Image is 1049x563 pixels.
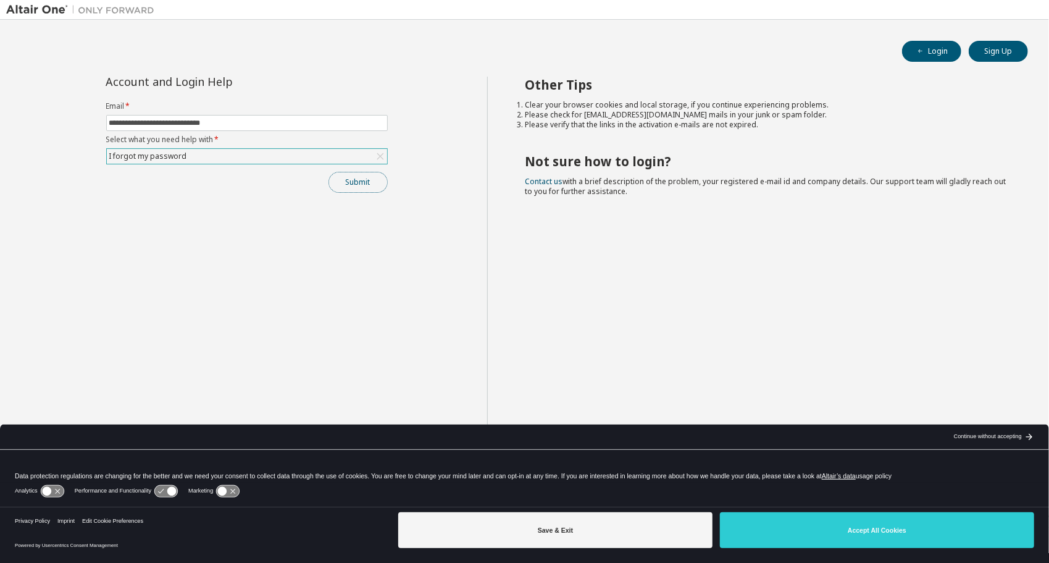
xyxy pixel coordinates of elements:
li: Please verify that the links in the activation e-mails are not expired. [525,120,1006,130]
button: Submit [328,172,388,193]
div: I forgot my password [107,149,387,164]
h2: Not sure how to login? [525,153,1006,169]
a: Contact us [525,176,562,187]
button: Sign Up [969,41,1028,62]
label: Email [106,101,388,111]
button: Login [902,41,961,62]
img: Altair One [6,4,161,16]
li: Please check for [EMAIL_ADDRESS][DOMAIN_NAME] mails in your junk or spam folder. [525,110,1006,120]
h2: Other Tips [525,77,1006,93]
div: I forgot my password [107,150,189,163]
div: Account and Login Help [106,77,332,87]
label: Select what you need help with [106,135,388,145]
li: Clear your browser cookies and local storage, if you continue experiencing problems. [525,100,1006,110]
span: with a brief description of the problem, your registered e-mail id and company details. Our suppo... [525,176,1006,197]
